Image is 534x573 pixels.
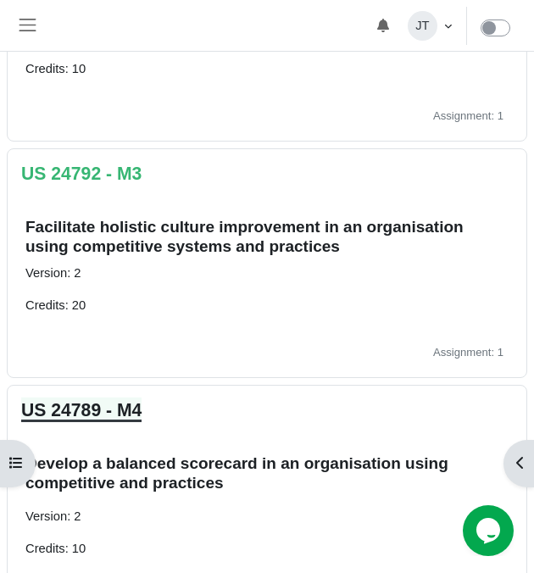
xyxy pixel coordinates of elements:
[376,19,390,32] i: Toggle notifications menu
[463,505,517,556] iframe: chat widget
[433,108,503,125] span: Assignment: 1
[21,400,142,420] a: US 24789 - M4
[408,11,437,41] span: JT
[21,164,142,183] a: US 24792 - M3
[433,344,503,361] span: Assignment: 1
[25,296,509,314] p: Credits: 20
[25,218,464,255] span: Facilitate holistic culture improvement in an organisation using competitive systems and practices
[25,507,509,526] p: Version: 2
[25,539,509,558] p: Credits: 10
[25,264,509,282] p: Version: 2
[25,454,448,492] span: Develop a balanced scorecard in an organisation using competitive and practices
[25,59,509,78] p: Credits: 10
